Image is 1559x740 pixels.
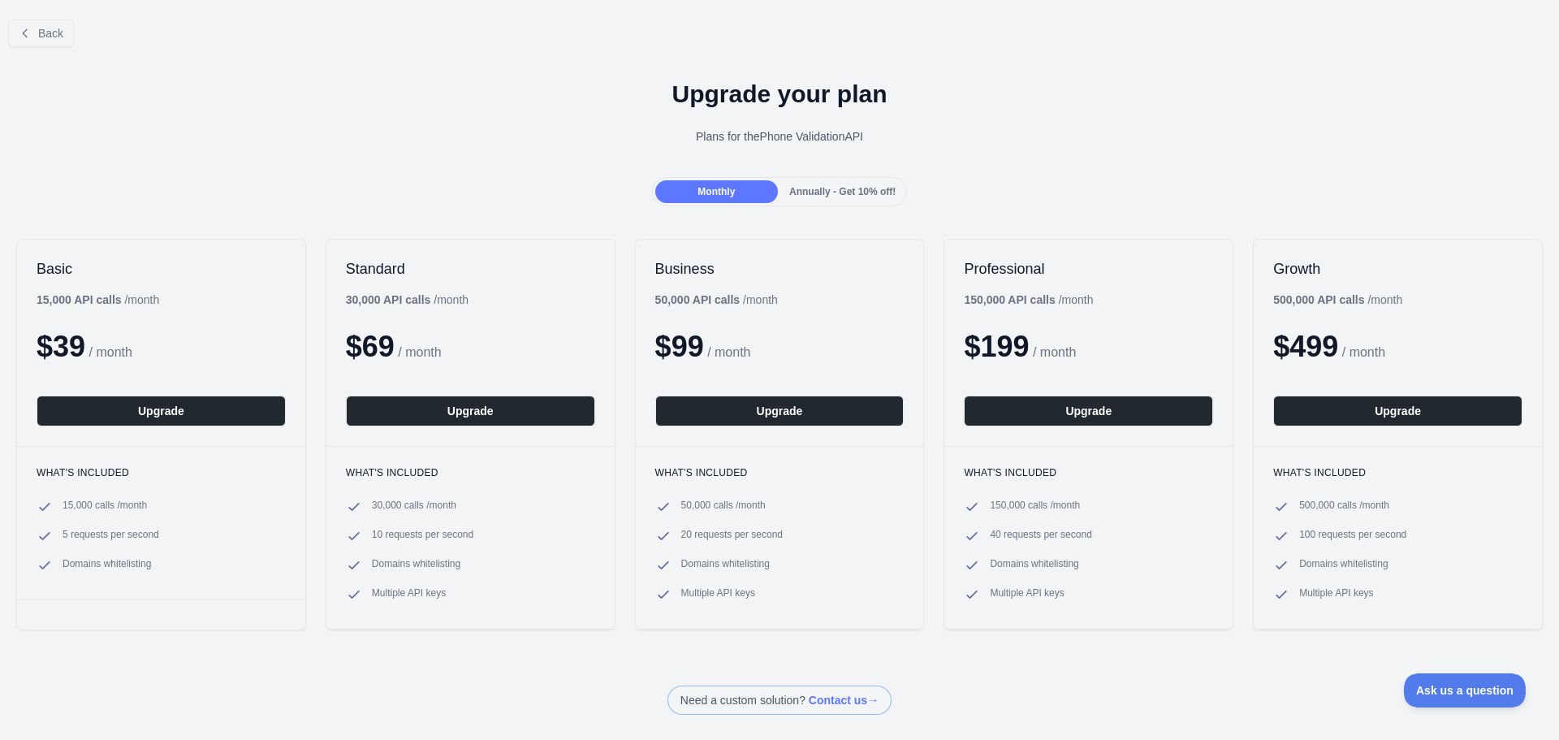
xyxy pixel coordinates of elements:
span: $ 99 [655,330,704,363]
b: 150,000 API calls [964,293,1055,306]
h2: Business [655,259,905,279]
iframe: Toggle Customer Support [1404,673,1527,708]
h2: Professional [964,259,1213,279]
span: $ 199 [964,330,1029,363]
b: 50,000 API calls [655,293,741,306]
div: / month [964,292,1093,308]
div: / month [655,292,778,308]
